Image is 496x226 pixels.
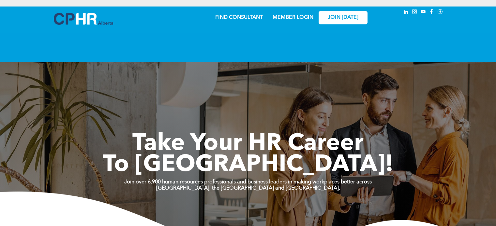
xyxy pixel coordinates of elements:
img: A blue and white logo for cp alberta [54,13,113,25]
a: facebook [428,8,435,17]
a: FIND CONSULTANT [215,15,263,20]
a: MEMBER LOGIN [273,15,313,20]
a: Social network [437,8,444,17]
a: instagram [411,8,418,17]
span: Take Your HR Career [132,132,364,156]
span: JOIN [DATE] [328,15,358,21]
a: linkedin [403,8,410,17]
a: youtube [420,8,427,17]
a: JOIN [DATE] [319,11,368,24]
strong: [GEOGRAPHIC_DATA], the [GEOGRAPHIC_DATA] and [GEOGRAPHIC_DATA]. [156,186,340,191]
strong: Join over 6,900 human resources professionals and business leaders in making workplaces better ac... [124,179,372,185]
span: To [GEOGRAPHIC_DATA]! [103,153,394,177]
